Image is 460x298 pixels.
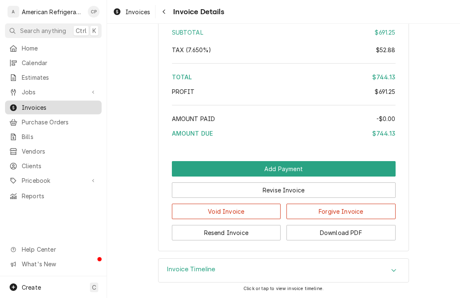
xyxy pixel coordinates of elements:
[172,177,396,198] div: Button Group Row
[5,41,102,55] a: Home
[8,6,19,18] div: American Refrigeration LLC's Avatar
[22,260,97,268] span: What's New
[76,26,87,35] span: Ctrl
[110,5,153,19] a: Invoices
[172,15,396,144] div: Amount Summary
[172,29,203,36] span: Subtotal
[286,225,396,240] button: Download PDF
[158,258,409,283] div: Invoice Timeline
[88,6,100,18] div: CP
[22,132,97,141] span: Bills
[5,56,102,70] a: Calendar
[92,26,96,35] span: K
[158,259,409,282] div: Accordion Header
[20,26,66,35] span: Search anything
[5,242,102,256] a: Go to Help Center
[88,6,100,18] div: Cordel Pyle's Avatar
[5,71,102,84] a: Estimates
[5,115,102,129] a: Purchase Orders
[5,257,102,271] a: Go to What's New
[22,58,97,67] span: Calendar
[375,87,395,96] div: $691.25
[8,6,19,18] div: A
[172,219,396,240] div: Button Group Row
[372,129,395,138] div: $744.13
[167,265,216,273] h3: Invoice Timeline
[172,28,396,37] div: Subtotal
[172,182,396,198] button: Revise Invoice
[376,114,396,123] div: -$0.00
[5,130,102,144] a: Bills
[172,88,195,95] span: Profit
[5,85,102,99] a: Go to Jobs
[172,73,396,81] div: Total
[172,87,396,96] div: Profit
[22,147,97,156] span: Vendors
[172,130,213,137] span: Amount Due
[172,161,396,177] button: Add Payment
[172,46,212,53] span: Tax ( 7.650% )
[5,144,102,158] a: Vendors
[5,159,102,173] a: Clients
[5,189,102,203] a: Reports
[172,114,396,123] div: Amount Paid
[172,73,192,81] span: Total
[172,161,396,177] div: Button Group Row
[172,129,396,138] div: Amount Due
[243,286,324,291] span: Click or tap to view invoice timeline.
[22,284,41,291] span: Create
[125,8,150,16] span: Invoices
[22,88,85,96] span: Jobs
[376,45,396,54] div: $52.88
[172,198,396,219] div: Button Group Row
[172,115,215,122] span: Amount Paid
[286,204,396,219] button: Forgive Invoice
[372,73,395,81] div: $744.13
[172,225,281,240] button: Resend Invoice
[172,204,281,219] button: Void Invoice
[22,8,83,16] div: American Refrigeration LLC
[92,283,96,292] span: C
[22,103,97,112] span: Invoices
[22,162,97,170] span: Clients
[172,45,396,54] div: Tax
[22,44,97,53] span: Home
[157,5,171,18] button: Navigate back
[5,23,102,38] button: Search anythingCtrlK
[22,118,97,126] span: Purchase Orders
[22,245,97,254] span: Help Center
[158,259,409,282] button: Accordion Details Expand Trigger
[5,174,102,187] a: Go to Pricebook
[22,73,97,82] span: Estimates
[171,6,224,18] span: Invoice Details
[172,161,396,240] div: Button Group
[375,28,395,37] div: $691.25
[22,176,85,185] span: Pricebook
[5,101,102,114] a: Invoices
[22,192,97,200] span: Reports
